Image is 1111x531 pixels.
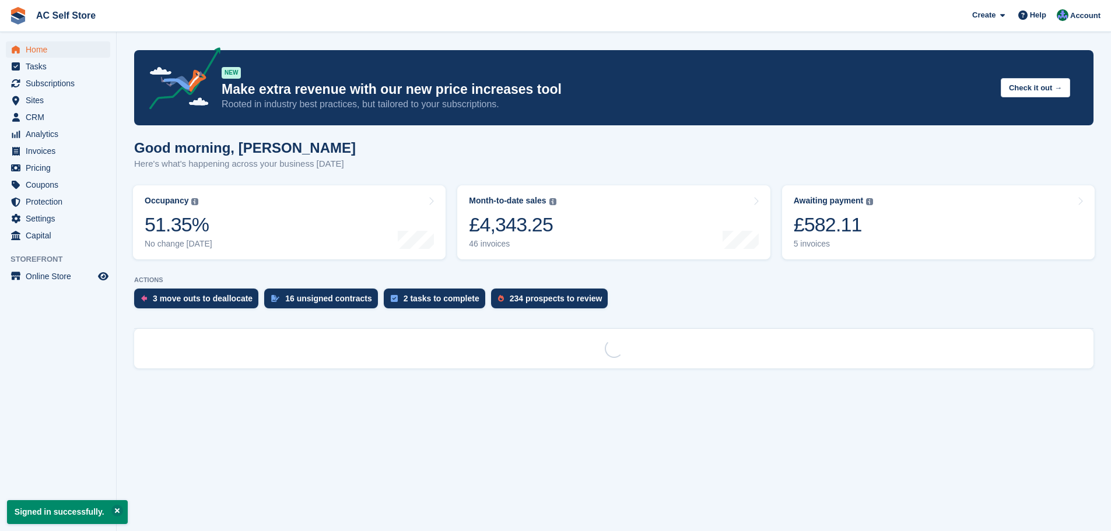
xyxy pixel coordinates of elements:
[26,126,96,142] span: Analytics
[6,194,110,210] a: menu
[972,9,996,21] span: Create
[26,227,96,244] span: Capital
[264,289,384,314] a: 16 unsigned contracts
[469,239,556,249] div: 46 invoices
[145,239,212,249] div: No change [DATE]
[6,92,110,108] a: menu
[6,268,110,284] a: menu
[6,160,110,176] a: menu
[26,92,96,108] span: Sites
[549,198,556,205] img: icon-info-grey-7440780725fd019a000dd9b08b2336e03edf1995a4989e88bcd33f0948082b44.svg
[782,185,1095,259] a: Awaiting payment £582.11 5 invoices
[794,196,864,206] div: Awaiting payment
[134,140,356,156] h1: Good morning, [PERSON_NAME]
[794,213,874,237] div: £582.11
[6,227,110,244] a: menu
[26,109,96,125] span: CRM
[134,276,1094,284] p: ACTIONS
[222,98,991,111] p: Rooted in industry best practices, but tailored to your subscriptions.
[26,41,96,58] span: Home
[222,81,991,98] p: Make extra revenue with our new price increases tool
[510,294,602,303] div: 234 prospects to review
[384,289,491,314] a: 2 tasks to complete
[6,143,110,159] a: menu
[26,58,96,75] span: Tasks
[6,75,110,92] a: menu
[26,75,96,92] span: Subscriptions
[1057,9,1068,21] img: David Armstrong
[271,295,279,302] img: contract_signature_icon-13c848040528278c33f63329250d36e43548de30e8caae1d1a13099fd9432cc5.svg
[469,196,546,206] div: Month-to-date sales
[491,289,614,314] a: 234 prospects to review
[26,177,96,193] span: Coupons
[1070,10,1101,22] span: Account
[866,198,873,205] img: icon-info-grey-7440780725fd019a000dd9b08b2336e03edf1995a4989e88bcd33f0948082b44.svg
[469,213,556,237] div: £4,343.25
[1001,78,1070,97] button: Check it out →
[26,194,96,210] span: Protection
[145,196,188,206] div: Occupancy
[457,185,770,259] a: Month-to-date sales £4,343.25 46 invoices
[7,500,128,524] p: Signed in successfully.
[134,157,356,171] p: Here's what's happening across your business [DATE]
[26,268,96,284] span: Online Store
[391,295,398,302] img: task-75834270c22a3079a89374b754ae025e5fb1db73e45f91037f5363f120a921f8.svg
[6,58,110,75] a: menu
[285,294,372,303] div: 16 unsigned contracts
[141,295,147,302] img: move_outs_to_deallocate_icon-f764333ba52eb49d3ac5e1228854f67142a1ed5810a6f6cc68b1a99e826820c5.svg
[1030,9,1046,21] span: Help
[6,109,110,125] a: menu
[139,47,221,114] img: price-adjustments-announcement-icon-8257ccfd72463d97f412b2fc003d46551f7dbcb40ab6d574587a9cd5c0d94...
[26,143,96,159] span: Invoices
[31,6,100,25] a: AC Self Store
[96,269,110,283] a: Preview store
[191,198,198,205] img: icon-info-grey-7440780725fd019a000dd9b08b2336e03edf1995a4989e88bcd33f0948082b44.svg
[134,289,264,314] a: 3 move outs to deallocate
[133,185,446,259] a: Occupancy 51.35% No change [DATE]
[153,294,253,303] div: 3 move outs to deallocate
[10,254,116,265] span: Storefront
[9,7,27,24] img: stora-icon-8386f47178a22dfd0bd8f6a31ec36ba5ce8667c1dd55bd0f319d3a0aa187defe.svg
[498,295,504,302] img: prospect-51fa495bee0391a8d652442698ab0144808aea92771e9ea1ae160a38d050c398.svg
[222,67,241,79] div: NEW
[26,160,96,176] span: Pricing
[6,177,110,193] a: menu
[145,213,212,237] div: 51.35%
[26,210,96,227] span: Settings
[6,41,110,58] a: menu
[404,294,479,303] div: 2 tasks to complete
[794,239,874,249] div: 5 invoices
[6,126,110,142] a: menu
[6,210,110,227] a: menu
